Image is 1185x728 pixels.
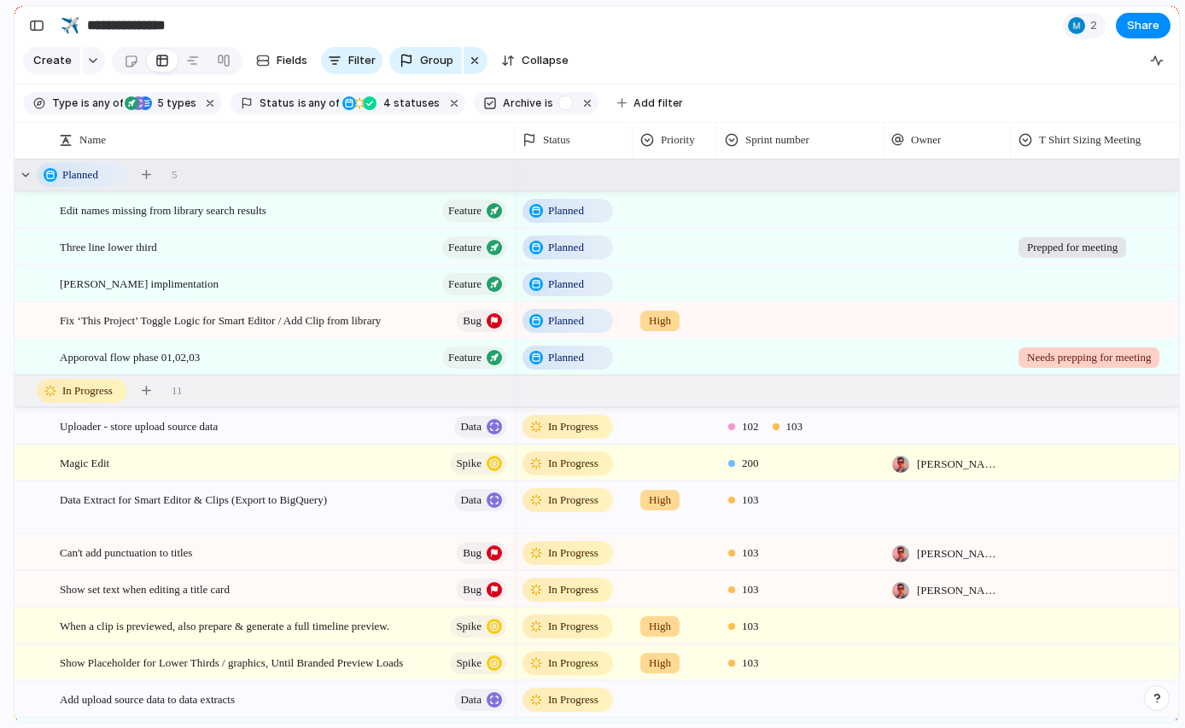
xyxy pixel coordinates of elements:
[742,581,759,598] span: 103
[545,96,553,111] span: is
[60,273,219,293] span: [PERSON_NAME] implimentation
[152,96,166,109] span: 5
[460,488,482,512] span: Data
[661,131,695,149] span: Priority
[125,94,200,113] button: 5 types
[420,52,453,69] span: Group
[60,542,192,562] span: Can't add punctuation to titles
[460,688,482,712] span: Data
[742,492,759,509] span: 103
[442,236,506,259] button: Feature
[917,582,1003,599] span: [PERSON_NAME]
[742,618,759,635] span: 103
[742,545,759,562] span: 103
[548,418,598,435] span: In Progress
[378,96,440,111] span: statuses
[1039,131,1141,149] span: T Shirt Sizing Meeting
[548,239,584,256] span: Planned
[541,94,557,113] button: is
[60,689,235,708] span: Add upload source data to data extracts
[548,581,598,598] span: In Progress
[33,52,72,69] span: Create
[649,492,671,509] span: High
[448,272,482,296] span: Feature
[456,451,482,475] span: Spike
[1127,17,1159,34] span: Share
[78,94,126,113] button: isany of
[378,96,394,109] span: 4
[62,382,113,399] span: In Progress
[548,349,584,366] span: Planned
[79,131,106,149] span: Name
[742,455,759,472] span: 200
[548,202,584,219] span: Planned
[61,14,79,37] div: ✈️
[450,615,506,638] button: Spike
[56,12,84,39] button: ✈️
[60,579,230,598] span: Show set text when editing a title card
[448,199,482,223] span: Feature
[649,618,671,635] span: High
[917,456,1003,473] span: [PERSON_NAME]
[454,689,506,711] button: Data
[60,236,157,256] span: Three line lower third
[917,545,1003,562] span: [PERSON_NAME]
[348,52,376,69] span: Filter
[1116,13,1170,38] button: Share
[448,236,482,259] span: Feature
[649,655,671,672] span: High
[442,347,506,369] button: Feature
[60,416,218,435] span: Uploader - store upload source data
[450,452,506,475] button: Spike
[60,489,327,509] span: Data Extract for Smart Editor & Clips (Export to BigQuery)
[442,200,506,222] button: Feature
[277,52,307,69] span: Fields
[463,309,482,333] span: Bug
[457,579,506,601] button: Bug
[60,615,389,635] span: When a clip is previewed, also prepare & generate a full timeline preview.
[62,166,98,183] span: Planned
[172,382,183,399] span: 11
[548,618,598,635] span: In Progress
[321,47,382,74] button: Filter
[463,578,482,602] span: Bug
[548,545,598,562] span: In Progress
[607,91,693,115] button: Add filter
[454,489,506,511] button: Data
[454,416,506,438] button: Data
[172,166,178,183] span: 5
[295,94,343,113] button: isany of
[249,47,314,74] button: Fields
[548,455,598,472] span: In Progress
[463,541,482,565] span: Bug
[389,47,462,74] button: Group
[460,415,482,439] span: Data
[260,96,295,111] span: Status
[152,96,196,111] span: types
[1090,17,1102,34] span: 2
[503,96,541,111] span: Archive
[341,94,443,113] button: 4 statuses
[742,418,759,435] span: 102
[548,276,584,293] span: Planned
[633,96,683,111] span: Add filter
[543,131,570,149] span: Status
[548,312,584,329] span: Planned
[1027,349,1151,366] span: Needs prepping for meeting
[649,312,671,329] span: High
[448,346,482,370] span: Feature
[450,652,506,674] button: Spike
[911,131,941,149] span: Owner
[306,96,340,111] span: any of
[745,131,809,149] span: Sprint number
[60,652,403,672] span: Show Placeholder for Lower Thirds / graphics, Until Branded Preview Loads
[60,347,200,366] span: Apporoval flow phase 01,02,03
[81,96,90,111] span: is
[60,200,266,219] span: Edit names missing from library search results
[456,651,482,675] span: Spike
[456,614,482,638] span: Spike
[442,273,506,295] button: Feature
[457,542,506,564] button: Bug
[298,96,306,111] span: is
[23,47,80,74] button: Create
